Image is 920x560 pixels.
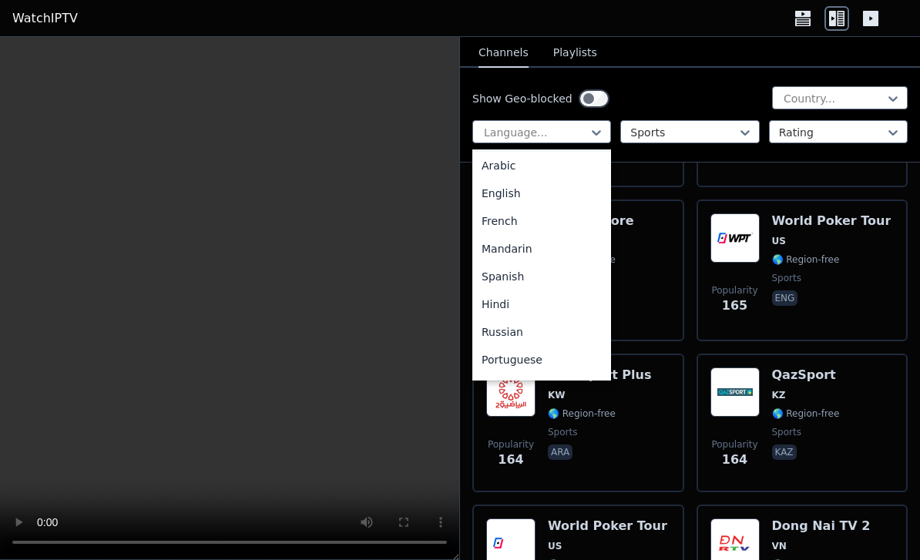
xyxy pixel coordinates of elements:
[498,451,523,469] span: 164
[772,213,891,229] h6: World Poker Tour
[472,374,611,401] div: Urdu
[548,518,667,534] h6: World Poker Tour
[548,253,616,266] span: 🌎 Region-free
[772,389,786,401] span: KZ
[710,367,760,417] img: QazSport
[472,152,611,179] div: Arabic
[486,367,536,417] img: KTV Sport Plus
[488,438,534,451] span: Popularity
[548,407,616,420] span: 🌎 Region-free
[772,235,786,247] span: US
[711,438,757,451] span: Popularity
[710,213,760,263] img: World Poker Tour
[548,426,577,438] span: sports
[722,451,747,469] span: 164
[548,444,572,460] p: ara
[548,389,566,401] span: KW
[12,9,78,28] a: WatchIPTV
[772,518,875,534] h6: Dong Nai TV 2
[478,39,529,68] button: Channels
[772,272,801,284] span: sports
[772,253,840,266] span: 🌎 Region-free
[472,91,572,106] label: Show Geo-blocked
[772,426,801,438] span: sports
[711,284,757,297] span: Popularity
[472,235,611,263] div: Mandarin
[722,297,747,315] span: 165
[472,207,611,235] div: French
[553,39,597,68] button: Playlists
[772,444,797,460] p: kaz
[472,346,611,374] div: Portuguese
[548,540,562,552] span: US
[472,318,611,346] div: Russian
[472,179,611,207] div: English
[472,290,611,318] div: Hindi
[772,367,840,383] h6: QazSport
[772,407,840,420] span: 🌎 Region-free
[472,263,611,290] div: Spanish
[772,540,787,552] span: VN
[772,290,798,306] p: eng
